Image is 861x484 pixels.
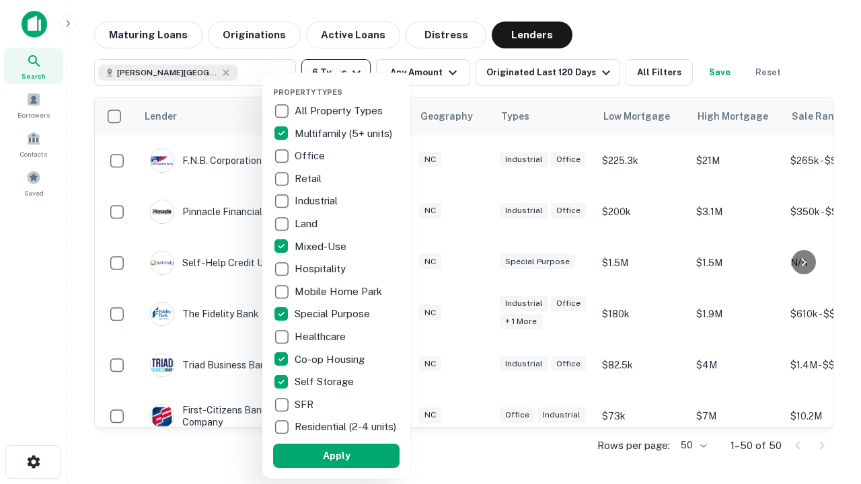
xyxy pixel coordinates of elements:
[295,193,340,209] p: Industrial
[273,444,400,468] button: Apply
[295,261,348,277] p: Hospitality
[295,148,328,164] p: Office
[295,419,399,435] p: Residential (2-4 units)
[794,333,861,398] iframe: Chat Widget
[295,329,348,345] p: Healthcare
[273,88,342,96] span: Property Types
[295,103,385,119] p: All Property Types
[295,306,373,322] p: Special Purpose
[295,216,320,232] p: Land
[295,397,316,413] p: SFR
[295,239,349,255] p: Mixed-Use
[295,171,324,187] p: Retail
[295,284,385,300] p: Mobile Home Park
[295,374,357,390] p: Self Storage
[295,352,367,368] p: Co-op Housing
[295,126,395,142] p: Multifamily (5+ units)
